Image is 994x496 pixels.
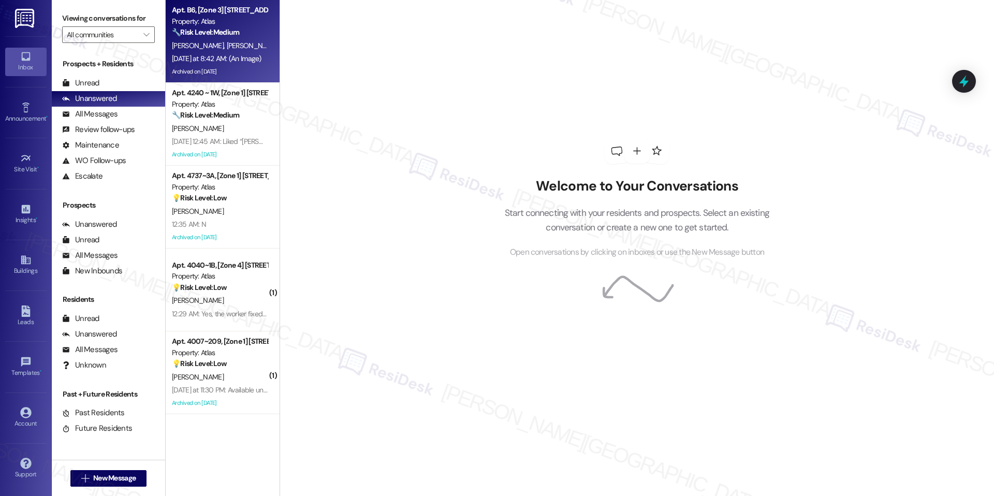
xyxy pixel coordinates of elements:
a: Leads [5,302,47,330]
a: Site Visit • [5,150,47,178]
div: Archived on [DATE] [171,65,269,78]
div: Past + Future Residents [52,389,165,400]
i:  [143,31,149,39]
div: Apt. 4240 ~ 1W, [Zone 1] [STREET_ADDRESS][US_STATE] [172,87,268,98]
div: [DATE] at 11:30 PM: Available units please [172,385,292,395]
strong: 💡 Risk Level: Low [172,359,227,368]
a: Buildings [5,251,47,279]
label: Viewing conversations for [62,10,155,26]
div: Maintenance [62,140,119,151]
div: 12:29 AM: Yes, the worker fixed it right [DOMAIN_NAME] was going off 1 hour.And then he came here... [172,309,564,318]
span: [PERSON_NAME] [172,41,227,50]
div: Archived on [DATE] [171,231,269,244]
button: New Message [70,470,147,487]
div: Escalate [62,171,103,182]
div: Unknown [62,360,106,371]
div: Unanswered [62,219,117,230]
div: [DATE] 12:45 AM: Liked “[PERSON_NAME] (Atlas): I understand your concern, Khyle. Pest control for... [172,137,945,146]
div: New Inbounds [62,266,122,276]
div: Apt. 4007~209, [Zone 1] [STREET_ADDRESS][PERSON_NAME] [172,336,268,347]
a: Account [5,404,47,432]
span: • [40,368,41,375]
div: Prospects [52,200,165,211]
div: Apt. 4737~3A, [Zone 1] [STREET_ADDRESS] [172,170,268,181]
span: Open conversations by clicking on inboxes or use the New Message button [510,246,764,259]
a: Templates • [5,353,47,381]
a: Support [5,455,47,483]
span: [PERSON_NAME] [172,124,224,133]
a: Insights • [5,200,47,228]
div: WO Follow-ups [62,155,126,166]
div: Property: Atlas [172,347,268,358]
div: Property: Atlas [172,182,268,193]
div: Prospects + Residents [52,59,165,69]
span: • [37,164,39,171]
span: [PERSON_NAME] [172,372,224,382]
div: Unread [62,313,99,324]
strong: 🔧 Risk Level: Medium [172,27,239,37]
i:  [81,474,89,483]
strong: 💡 Risk Level: Low [172,283,227,292]
div: Archived on [DATE] [171,397,269,410]
div: All Messages [62,344,118,355]
div: All Messages [62,250,118,261]
span: • [36,215,37,222]
div: Property: Atlas [172,16,268,27]
div: Unanswered [62,329,117,340]
a: Inbox [5,48,47,76]
span: [PERSON_NAME] [172,207,224,216]
div: Future Residents [62,423,132,434]
div: Residents [52,294,165,305]
strong: 💡 Risk Level: Low [172,193,227,202]
span: • [46,113,48,121]
div: Review follow-ups [62,124,135,135]
div: Apt. B6, [Zone 3] [STREET_ADDRESS] [172,5,268,16]
div: Archived on [DATE] [171,148,269,161]
span: [PERSON_NAME] [172,296,224,305]
img: ResiDesk Logo [15,9,36,28]
div: Unread [62,78,99,89]
div: Unanswered [62,93,117,104]
div: [DATE] at 8:42 AM: (An Image) [172,54,261,63]
div: Unread [62,235,99,245]
div: Past Residents [62,407,125,418]
span: [PERSON_NAME] [226,41,278,50]
h2: Welcome to Your Conversations [489,178,785,195]
span: New Message [93,473,136,484]
div: Apt. 4040~1B, [Zone 4] [STREET_ADDRESS] [172,260,268,271]
div: All Messages [62,109,118,120]
strong: 🔧 Risk Level: Medium [172,110,239,120]
p: Start connecting with your residents and prospects. Select an existing conversation or create a n... [489,206,785,235]
div: Property: Atlas [172,99,268,110]
div: Property: Atlas [172,271,268,282]
input: All communities [67,26,138,43]
div: 12:35 AM: N [172,220,206,229]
